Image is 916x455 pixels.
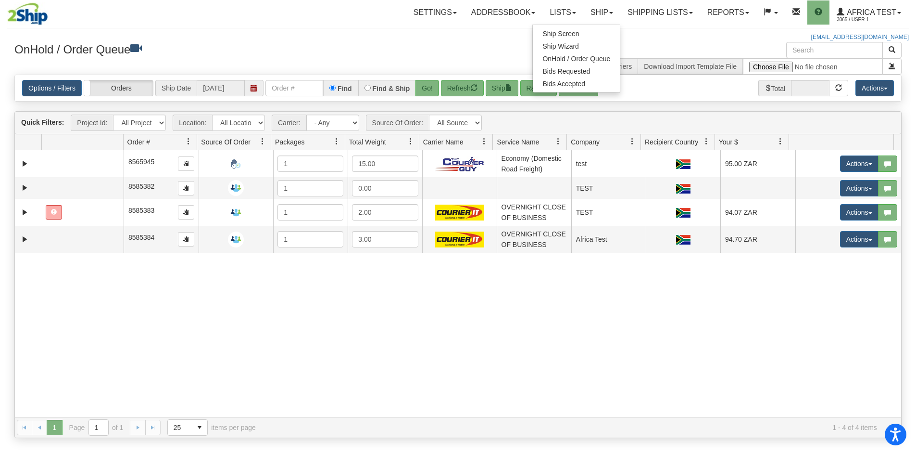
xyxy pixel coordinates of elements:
span: Page sizes drop down [167,419,208,436]
span: Africa Test [844,8,896,16]
a: Reports [700,0,756,25]
label: Quick Filters: [21,117,64,127]
img: ZA [676,208,690,218]
span: 8585383 [128,207,155,214]
td: test [571,150,646,177]
button: Copy to clipboard [178,205,194,220]
h3: OnHold / Order Queue [14,42,451,56]
a: Carrier Name filter column settings [476,133,492,150]
img: Courier Guy [435,156,484,172]
input: Import [743,58,883,75]
span: Company [571,137,600,147]
a: Africa Test 3065 / User 1 [829,0,908,25]
span: 3065 / User 1 [837,15,909,25]
span: Ship Date [155,80,197,96]
span: Packages [275,137,304,147]
span: Total [758,80,791,96]
a: Your $ filter column settings [772,133,789,150]
button: Actions [840,231,878,247]
button: Rates [520,80,557,96]
button: Search [882,42,902,58]
span: Bids Accepted [542,80,585,88]
input: Order # [265,80,323,96]
button: Actions [840,204,878,221]
a: Expand [19,182,31,194]
button: Copy to clipboard [178,232,194,247]
a: [EMAIL_ADDRESS][DOMAIN_NAME] [811,34,909,40]
button: Actions [840,180,878,196]
span: Service Name [497,137,539,147]
td: TEST [571,199,646,226]
label: Find [338,85,352,92]
a: Order # filter column settings [180,133,197,150]
span: Ship Wizard [542,42,578,50]
a: Total Weight filter column settings [402,133,419,150]
img: CourierIT [435,232,485,247]
span: Order # [127,137,150,147]
span: Ship Screen [542,30,579,38]
input: Page 1 [89,420,108,435]
img: Request [228,205,244,221]
label: Find & Ship [373,85,410,92]
input: Search [786,42,883,58]
a: Expand [19,207,31,219]
button: Copy to clipboard [178,181,194,195]
a: Expand [19,234,31,246]
a: Bids Requested [533,65,620,78]
a: Expand [19,158,31,170]
span: 8565945 [128,158,155,166]
span: Location: [173,115,212,131]
span: Total Weight [349,137,386,147]
span: Carrier: [272,115,306,131]
span: Source Of Order: [366,115,429,131]
button: Go! [415,80,439,96]
span: Source Of Order [201,137,251,147]
td: 95.00 ZAR [720,150,795,177]
img: Request [228,180,244,196]
a: Ship Wizard [533,40,620,52]
td: 94.70 ZAR [720,226,795,253]
button: Copy to clipboard [178,156,194,171]
td: OVERNIGHT CLOSE OF BUSINESS [497,226,571,253]
a: Addressbook [464,0,543,25]
td: 94.07 ZAR [720,199,795,226]
img: Request [228,232,244,247]
a: Recipient Country filter column settings [698,133,715,150]
span: Carrier Name [423,137,464,147]
span: Page of 1 [69,419,124,436]
label: Orders [84,80,153,96]
span: Page 1 [47,420,62,435]
button: Ship [486,80,518,96]
a: OnHold / Order Queue [533,52,620,65]
a: Download Import Template File [644,63,737,70]
img: CourierIT [435,205,485,221]
img: ZA [676,235,690,245]
td: Africa Test [571,226,646,253]
td: OVERNIGHT CLOSE OF BUSINESS [497,199,571,226]
div: grid toolbar [15,112,901,134]
a: Settings [406,0,464,25]
a: Bids Accepted [533,78,620,90]
img: ZA [676,184,690,194]
a: Company filter column settings [624,133,640,150]
span: Project Id: [71,115,113,131]
span: 8585384 [128,234,155,241]
td: TEST [571,177,646,199]
a: Refresh [884,420,899,435]
button: Refresh [441,80,484,96]
span: OnHold / Order Queue [542,55,610,63]
img: Manual [228,156,244,172]
img: logo3065.jpg [7,2,49,27]
span: items per page [167,419,256,436]
td: Economy (Domestic Road Freight) [497,150,571,177]
span: Recipient Country [645,137,698,147]
span: Bids Requested [542,67,590,75]
a: Options / Filters [22,80,82,96]
a: Packages filter column settings [328,133,345,150]
img: ZA [676,159,690,169]
a: Lists [542,0,583,25]
a: Ship [583,0,620,25]
a: Shipping lists [620,0,700,25]
span: Your $ [719,137,738,147]
span: 25 [174,423,186,432]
